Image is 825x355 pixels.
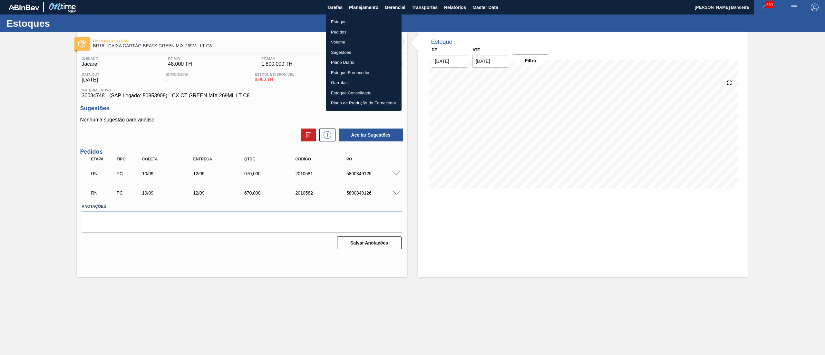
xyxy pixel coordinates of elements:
[326,57,402,68] a: Plano Diário
[326,88,402,98] a: Estoque Consolidado
[326,27,402,37] a: Pedidos
[326,47,402,58] a: Sugestões
[326,68,402,78] a: Estoque Fornecedor
[326,78,402,88] a: Garrafas
[326,37,402,47] a: Volume
[326,17,402,27] a: Estoque
[326,98,402,108] a: Plano de Produção do Fornecedor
